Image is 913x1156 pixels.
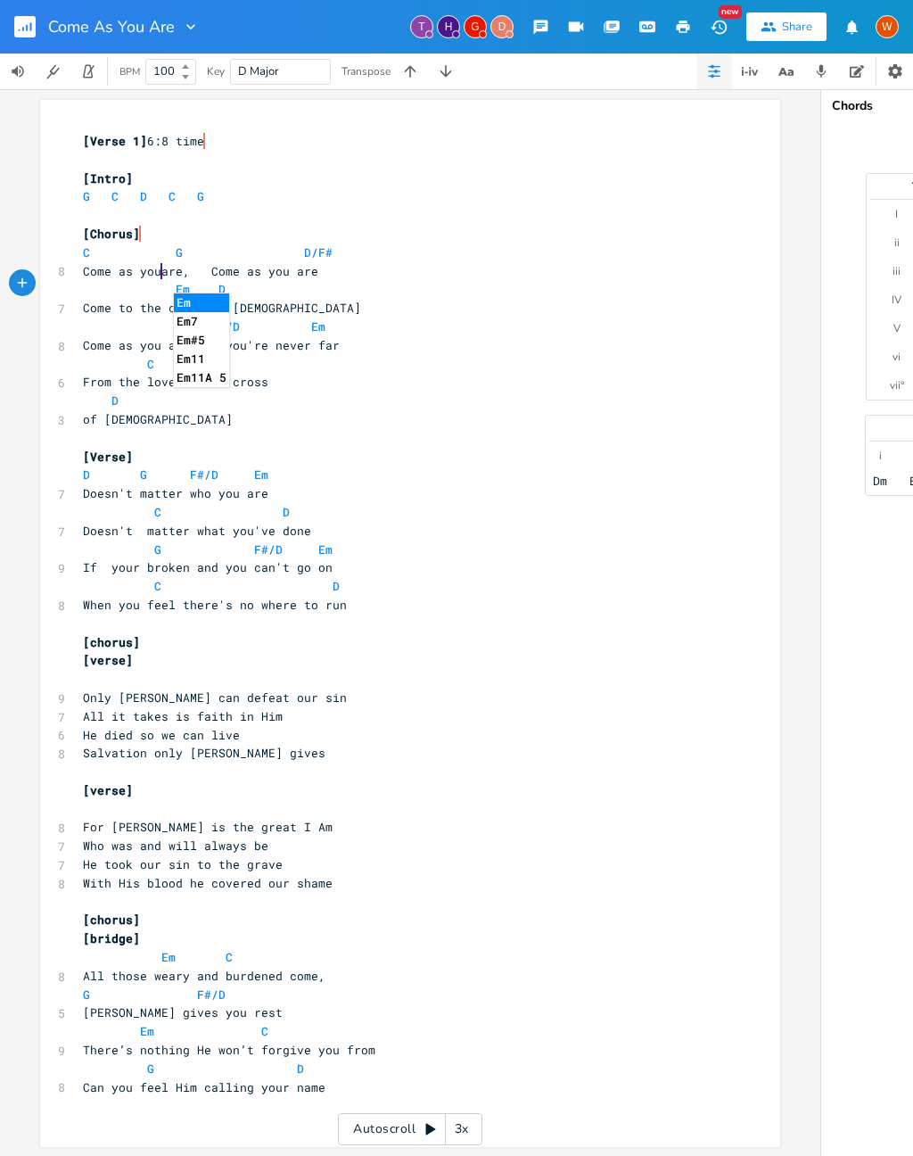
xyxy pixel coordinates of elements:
span: D Major [238,63,279,79]
span: Em [254,467,268,483]
span: Em [140,1023,154,1039]
span: C [154,504,161,520]
span: For [PERSON_NAME] is the great I Am [83,819,333,835]
div: 3x [446,1113,478,1145]
div: gitar39 [464,15,487,38]
span: G [197,188,204,204]
div: hpayne217 [437,15,460,38]
span: Em [318,541,333,557]
li: Em11 [174,350,229,368]
div: day_tripper1 [490,15,514,38]
span: [Intro] [83,170,133,186]
span: D [333,578,340,594]
div: vi [892,350,901,364]
li: Em [174,293,229,312]
span: He took our sin to the grave [83,856,283,872]
span: C [83,244,90,260]
div: New [719,5,742,19]
div: Transpose [341,66,391,77]
span: G [154,541,161,557]
span: Come to the cross of [DEMOGRAPHIC_DATA] [83,300,361,316]
span: There’s nothing He won’t forgive you from [83,1042,375,1058]
div: BPM [119,67,140,77]
div: i [879,449,882,463]
span: Salvation only [PERSON_NAME] gives [83,745,325,761]
span: Come As You Are [48,19,175,35]
span: D [83,467,90,483]
span: D [111,392,119,409]
span: All those weary and burdened come, [83,968,325,984]
span: of [DEMOGRAPHIC_DATA] [83,411,233,427]
span: From the love at the cross [83,374,268,390]
span: F#/D [190,467,218,483]
span: Doesn't matter who you are [83,485,268,501]
span: D [218,281,226,297]
span: Em [311,318,325,334]
span: [bridge] [83,930,140,946]
span: Can you feel Him calling your name [83,1079,325,1095]
span: Who was and will always be [83,838,268,854]
span: [verse] [83,652,133,668]
span: G [176,244,183,260]
div: I [895,207,898,221]
div: Worship Pastor [876,15,899,38]
span: C [226,949,233,965]
span: If your broken and you can't go on [83,559,333,575]
span: C [169,188,176,204]
div: Autoscroll [338,1113,482,1145]
span: [chorus] [83,912,140,928]
div: IV [892,293,901,307]
div: ii [894,235,900,250]
span: [chorus] [83,634,140,650]
span: [Chorus] [83,226,140,242]
span: G [147,1061,154,1077]
span: D [283,504,290,520]
button: W [876,6,899,47]
span: [verse] [83,782,133,798]
span: C [154,578,161,594]
li: Em7 [174,312,229,331]
div: iii [892,264,901,278]
span: C [147,356,154,372]
div: vii° [890,378,904,392]
li: Em#5 [174,331,229,350]
span: [PERSON_NAME] gives you rest [83,1004,283,1020]
div: V [893,321,901,335]
span: Em [161,949,176,965]
span: F#/D [197,987,226,1003]
span: With His blood he covered our shame [83,875,333,891]
span: He died so we can live [83,727,240,743]
button: New [701,11,736,43]
span: G [83,188,90,204]
div: Thomas Moring [410,15,433,38]
div: Share [782,19,812,35]
span: Em [176,281,190,297]
span: C [111,188,119,204]
button: Share [746,12,827,41]
span: Only [PERSON_NAME] can defeat our sin [83,689,347,706]
span: [Verse 1] [83,133,147,149]
span: [Verse] [83,449,133,465]
span: 6:8 time [83,133,204,149]
li: Em11A 5 [174,368,229,387]
span: F#/D [254,541,283,557]
span: Doesn't matter what you've done [83,523,311,539]
span: D [297,1061,304,1077]
div: Key [207,66,225,77]
span: When you feel there's no where to run [83,597,347,613]
span: D/F# [304,244,333,260]
span: D [140,188,147,204]
span: Come as you are, Come as you are [83,263,318,279]
span: G [83,987,90,1003]
span: Come as you are, you're never far [83,337,340,353]
div: Dm [873,474,887,488]
span: C [261,1023,268,1039]
span: G [140,467,147,483]
span: All it takes is faith in Him [83,708,283,724]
